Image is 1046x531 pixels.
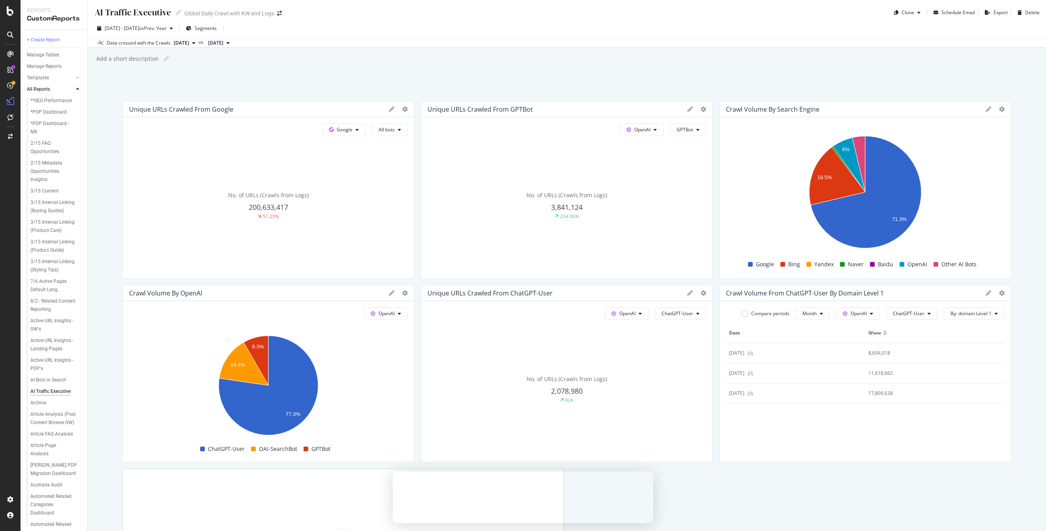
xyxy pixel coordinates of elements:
[30,108,82,116] a: *PDP Dashboard
[729,329,860,337] span: Date
[551,202,583,212] span: 3,841,124
[30,481,82,489] a: Australia Audit
[30,238,82,254] a: 3/15 Internal Linking (Product Guide)
[30,258,82,274] a: 3/15 Internal Linking (Styling Tips)
[620,123,664,136] button: OpenAI
[252,344,264,350] text: 8.3%
[30,399,46,407] div: Archive
[814,260,834,269] span: Yandex
[208,39,223,47] span: 2024 Aug. 20th
[105,25,139,32] span: [DATE] - [DATE]
[868,390,988,397] div: 17,809,638
[842,146,850,152] text: 6%
[605,307,649,320] button: OpenAI
[139,25,167,32] span: vs Prev. Year
[848,260,864,269] span: Naver
[176,10,181,15] i: Edit report name
[729,390,744,397] div: 1 Aug. 2025
[27,62,82,71] a: Manage Reports
[286,411,300,417] text: 77.3%
[994,9,1008,16] div: Export
[30,187,59,195] div: 3/15 Content
[836,307,880,320] button: OpenAI
[27,51,59,59] div: Manage Tables
[729,350,744,357] div: 1 Jun. 2025
[30,376,66,384] div: AI Bots in Search
[868,350,988,357] div: 8,694,018
[259,444,297,454] span: OAI-SearchBot
[393,471,653,523] iframe: Survey from Botify
[30,399,82,407] a: Archive
[670,123,706,136] button: GPTBot
[171,38,199,48] button: [DATE]
[1014,6,1040,19] button: Delete
[30,139,75,156] div: 2/15 FAQ Opportunities
[30,492,78,517] div: Automated Related Categories Dashboard
[27,74,74,82] a: Templates
[30,441,74,458] div: Article Page Analysis
[107,39,171,47] div: Data crossed with the Crawls
[94,6,171,19] div: AI Traffic Executive
[208,444,245,454] span: ChatGPT-User
[802,310,817,317] span: Month
[94,22,176,35] button: [DATE] - [DATE]vsPrev. Year
[30,387,71,396] div: AI Traffic Executive
[30,337,82,353] a: Active URL Insights - Landing Pages
[551,386,583,396] span: 2,078,980
[886,307,937,320] button: ChatGPT-User
[27,85,50,93] div: All Reports
[893,310,924,317] span: ChatGPT-User
[322,123,366,136] button: Google
[560,213,579,220] div: 294.06%
[796,307,830,320] button: Month
[122,101,414,279] div: Unique URLs Crawled from GoogleGoogleAll botsNo. of URLs (Crawls from Logs)200,633,41751.29%
[27,14,81,23] div: CustomReports
[726,289,884,297] div: Crawl Volume from ChatGPT-User by domain Level 1
[364,307,408,320] button: OpenAI
[30,218,77,235] div: 3/15 Internal Linking (Product Care)
[756,260,774,269] span: Google
[421,285,713,462] div: Unique URLs Crawled from ChatGPT-UserOpenAIChatGPT-UserNo. of URLs (Crawls from Logs)2,078,980N/A
[30,198,82,215] a: 3/15 Internal Linking (Buying Guides)
[27,6,81,14] div: Reports
[878,260,893,269] span: Baidu
[892,216,907,222] text: 71.3%
[27,51,82,59] a: Manage Tables
[421,101,713,279] div: Unique URLs Crawled from GPTBotOpenAIGPTBotNo. of URLs (Crawls from Logs)3,841,124294.06%
[30,97,72,105] div: **SEO Performance
[891,6,924,19] button: Clone
[907,260,927,269] span: OpenAI
[719,101,1011,279] div: Crawl Volume By Search EngineA chart.GoogleBingYandexNaverBaiduOpenAIOther AI Bots
[277,11,282,16] div: arrow-right-arrow-left
[30,461,78,478] div: ASTLA PDP Migration Dashboard
[941,9,975,16] div: Schedule Email
[337,126,352,133] span: Google
[231,362,245,368] text: 14.4%
[527,191,607,199] span: No. of URLs (Crawls from Logs)
[30,297,82,314] a: 8/2 - Related Content Reporting
[944,307,1005,320] button: By: domain Level 1
[263,213,279,220] div: 51.29%
[129,332,408,442] div: A chart.
[30,317,75,333] div: Active URL Insights - GW's
[30,441,82,458] a: Article Page Analysis
[30,387,82,396] a: AI Traffic Executive
[379,310,395,317] span: OpenAI
[726,105,819,113] div: Crawl Volume By Search Engine
[30,277,76,294] div: 7/6 Active Pages Default Lang.
[372,123,408,136] button: All bots
[941,260,977,269] span: Other AI Bots
[129,105,233,113] div: Unique URLs Crawled from Google
[655,307,706,320] button: ChatGPT-User
[199,39,205,46] span: vs
[527,375,607,383] span: No. of URLs (Crawls from Logs)
[565,397,574,404] div: N/A
[788,260,800,269] span: Bing
[30,492,82,517] a: Automated Related Categories Dashboard
[719,285,1011,462] div: Crawl Volume from ChatGPT-User by domain Level 1Compare periodsMonthOpenAIChatGPT-UserBy: domain ...
[427,289,553,297] div: Unique URLs Crawled from ChatGPT-User
[30,356,75,373] div: Active URL Insights - PDP's
[619,310,635,317] span: OpenAI
[30,430,82,438] a: Article FAQ Analysis
[228,191,309,199] span: No. of URLs (Crawls from Logs)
